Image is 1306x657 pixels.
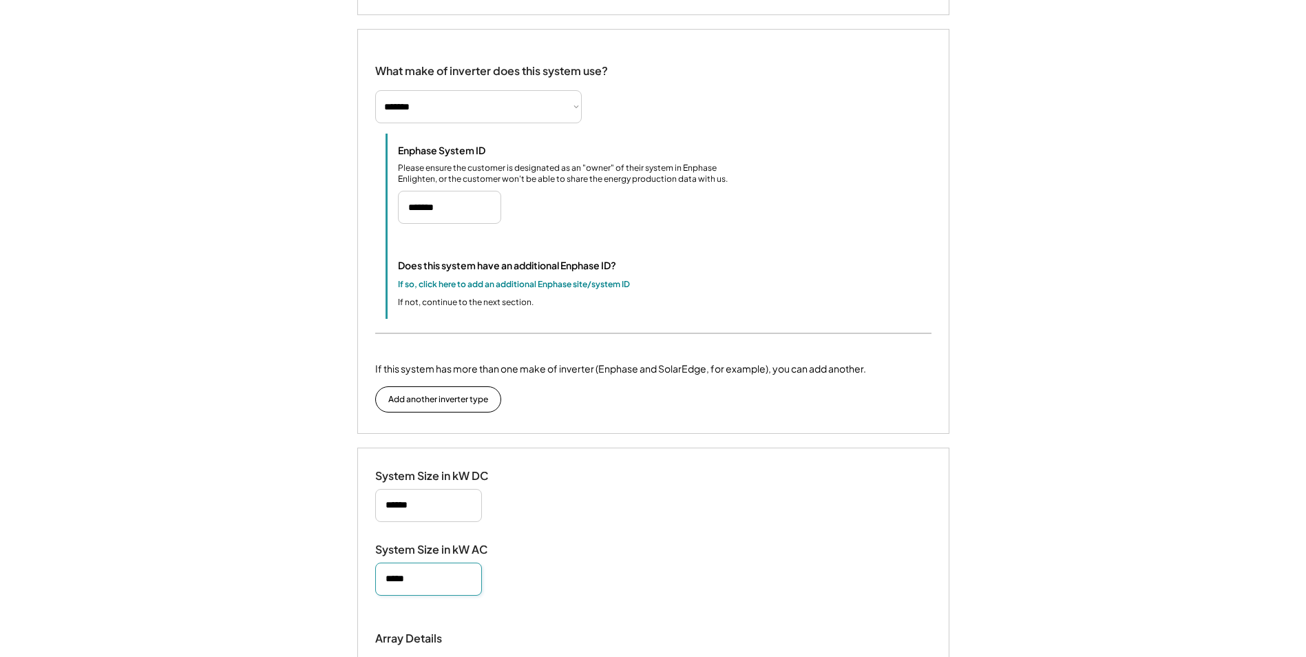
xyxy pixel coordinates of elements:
button: Add another inverter type [375,386,501,413]
div: Please ensure the customer is designated as an "owner" of their system in Enphase Enlighten, or t... [398,163,742,186]
div: System Size in kW AC [375,543,513,557]
div: System Size in kW DC [375,469,513,483]
div: If this system has more than one make of inverter (Enphase and SolarEdge, for example), you can a... [375,362,866,376]
div: If not, continue to the next section. [398,296,534,309]
div: Does this system have an additional Enphase ID? [398,258,616,273]
div: What make of inverter does this system use? [375,50,608,81]
div: Enphase System ID [398,144,536,156]
div: Array Details [375,630,444,647]
div: If so, click here to add an additional Enphase site/system ID [398,278,630,291]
